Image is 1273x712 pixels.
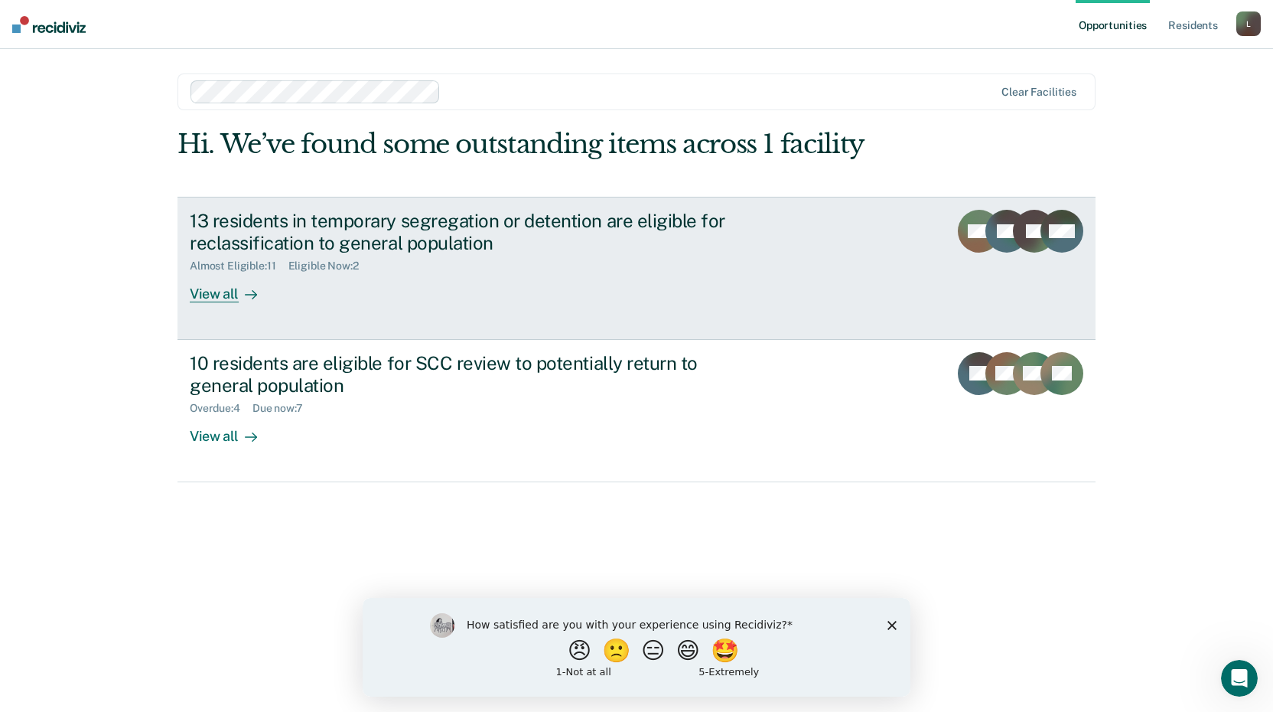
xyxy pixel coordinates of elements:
div: View all [190,273,275,302]
iframe: Intercom live chat [1221,660,1258,697]
div: Overdue : 4 [190,402,252,415]
iframe: Survey by Kim from Recidiviz [363,598,910,697]
img: Recidiviz [12,16,86,33]
div: Clear facilities [1001,86,1076,99]
div: View all [190,415,275,445]
div: Eligible Now : 2 [288,260,371,273]
button: L [1236,11,1261,36]
div: 10 residents are eligible for SCC review to potentially return to general population [190,352,727,397]
a: 13 residents in temporary segregation or detention are eligible for reclassification to general p... [177,197,1096,340]
div: Due now : 7 [252,402,315,415]
div: Hi. We’ve found some outstanding items across 1 facility [177,129,912,160]
div: Almost Eligible : 11 [190,260,288,273]
a: 10 residents are eligible for SCC review to potentially return to general populationOverdue:4Due ... [177,340,1096,482]
div: 13 residents in temporary segregation or detention are eligible for reclassification to general p... [190,210,727,254]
